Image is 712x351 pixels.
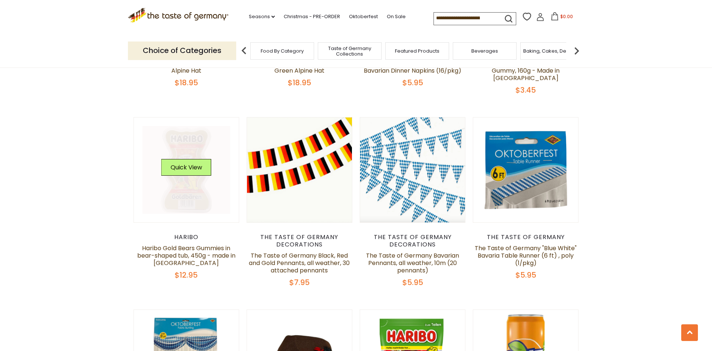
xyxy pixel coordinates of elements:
[473,117,578,222] img: The Taste of Germany "Blue White" Bavaria Table Runner (6 ft) , poly (1/pkg)
[515,270,536,280] span: $5.95
[560,13,573,20] span: $0.00
[402,277,423,288] span: $5.95
[249,251,350,275] a: The Taste of Germany Black, Red and Gold Pennants, all weather, 30 attached pennants
[523,48,581,54] a: Baking, Cakes, Desserts
[387,13,406,21] a: On Sale
[289,277,310,288] span: $7.95
[320,46,379,57] a: Taste of Germany Collections
[161,159,211,176] button: Quick View
[569,43,584,58] img: next arrow
[395,48,439,54] a: Featured Products
[473,234,578,241] div: The Taste of Germany
[515,85,536,95] span: $3.45
[175,270,198,280] span: $12.95
[237,43,251,58] img: previous arrow
[247,117,352,222] img: The Taste of Germany Black, Red and Gold Pennants, all weather, 30 attached pennants
[249,13,275,21] a: Seasons
[471,48,498,54] a: Beverages
[349,13,378,21] a: Oktoberfest
[360,234,465,248] div: The Taste of Germany Decorations
[134,117,239,222] img: Haribo Gold Bears Gummies in bear-shaped tub, 450g - made in Germany
[128,42,236,60] p: Choice of Categories
[175,77,198,88] span: $18.95
[261,48,304,54] a: Food By Category
[475,244,577,267] a: The Taste of Germany "Blue White" Bavaria Table Runner (6 ft) , poly (1/pkg)
[480,59,571,82] a: Haribo "Bitter Lemon & Friends” Gummy, 160g - Made in [GEOGRAPHIC_DATA]
[546,12,577,23] button: $0.00
[133,234,239,241] div: Haribo
[247,234,352,248] div: The Taste of Germany Decorations
[366,251,459,275] a: The Taste of Germany Bavarian Pennants, all weather, 10m (20 pennants)
[137,244,235,267] a: Haribo Gold Bears Gummies in bear-shaped tub, 450g - made in [GEOGRAPHIC_DATA]
[288,77,311,88] span: $18.95
[284,13,340,21] a: Christmas - PRE-ORDER
[402,77,423,88] span: $5.95
[360,117,465,222] img: The Taste of Germany Bavarian Pennants, all weather, 10m (20 pennants)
